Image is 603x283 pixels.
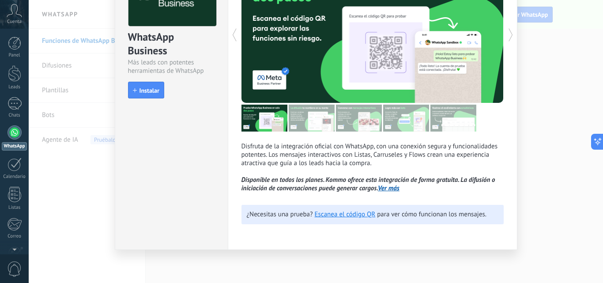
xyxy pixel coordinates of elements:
[241,142,504,192] p: Disfruta de la integración oficial con WhatsApp, con una conexión segura y funcionalidades potent...
[2,205,27,211] div: Listas
[383,105,429,132] img: tour_image_62c9952fc9cf984da8d1d2aa2c453724.png
[377,210,486,219] span: para ver cómo funcionan los mensajes.
[2,113,27,118] div: Chats
[128,30,215,58] div: WhatsApp Business
[2,84,27,90] div: Leads
[2,234,27,239] div: Correo
[241,176,495,192] i: Disponible en todos los planes. Kommo ofrece esta integración de forma gratuita. La difusión o in...
[378,184,399,192] a: Ver más
[430,105,476,132] img: tour_image_cc377002d0016b7ebaeb4dbe65cb2175.png
[336,105,382,132] img: tour_image_1009fe39f4f058b759f0df5a2b7f6f06.png
[2,174,27,180] div: Calendario
[315,210,376,219] a: Escanea el código QR
[128,82,164,98] button: Instalar
[128,58,215,75] div: Más leads con potentes herramientas de WhatsApp
[139,87,159,94] span: Instalar
[247,210,313,219] span: ¿Necesitas una prueba?
[289,105,335,132] img: tour_image_cc27419dad425b0ae96c2716632553fa.png
[2,142,27,151] div: WhatsApp
[7,19,22,25] span: Cuenta
[2,53,27,58] div: Panel
[241,105,287,132] img: tour_image_7a4924cebc22ed9e3259523e50fe4fd6.png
